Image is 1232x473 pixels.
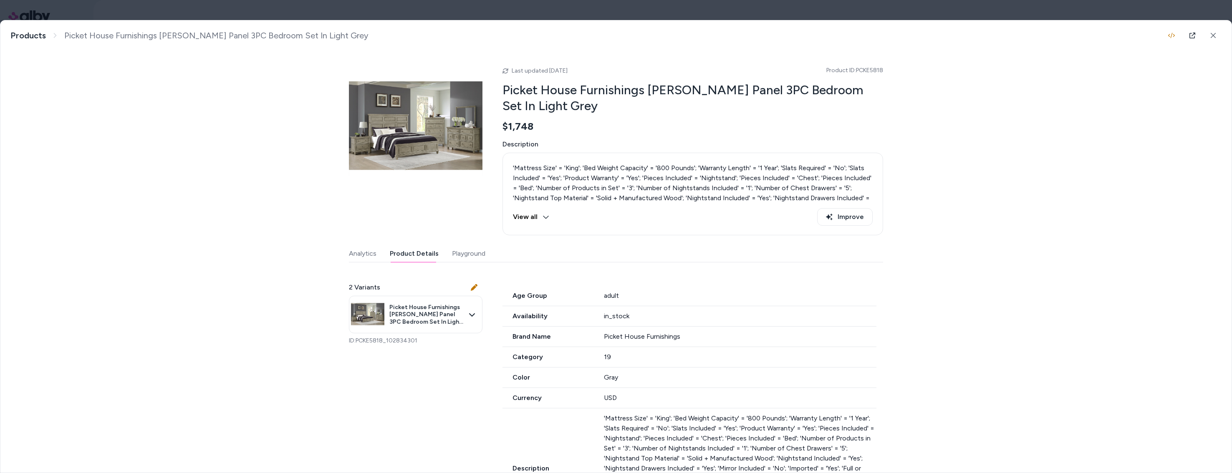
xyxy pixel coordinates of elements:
[502,311,594,321] span: Availability
[349,282,380,292] span: 2 Variants
[502,372,594,382] span: Color
[513,208,549,226] button: View all
[604,372,877,382] div: Gray
[604,352,877,362] div: 19
[502,120,533,133] span: $1,748
[10,30,46,41] a: Products
[604,393,877,403] div: USD
[502,82,883,113] h2: Picket House Furnishings [PERSON_NAME] Panel 3PC Bedroom Set In Light Grey
[604,311,877,321] div: in_stock
[502,332,594,342] span: Brand Name
[826,66,883,75] span: Product ID: PCKE5818
[452,245,485,262] button: Playground
[502,393,594,403] span: Currency
[349,60,482,194] img: .jpg
[351,298,384,331] img: .jpg
[513,163,873,243] p: 'Mattress Size' = 'King'; 'Bed Weight Capacity' = '800 Pounds'; 'Warranty Length' = '1 Year'; 'Sl...
[604,332,877,342] div: Picket House Furnishings
[512,67,568,74] span: Last updated [DATE]
[389,304,464,326] span: Picket House Furnishings [PERSON_NAME] Panel 3PC Bedroom Set In Light Grey
[349,296,482,333] button: Picket House Furnishings [PERSON_NAME] Panel 3PC Bedroom Set In Light Grey
[349,337,482,345] p: ID: PCKE5818_102834301
[604,291,877,301] div: adult
[390,245,439,262] button: Product Details
[502,291,594,301] span: Age Group
[64,30,369,41] span: Picket House Furnishings [PERSON_NAME] Panel 3PC Bedroom Set In Light Grey
[349,245,376,262] button: Analytics
[502,352,594,362] span: Category
[502,139,883,149] span: Description
[10,30,369,41] nav: breadcrumb
[817,208,873,226] button: Improve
